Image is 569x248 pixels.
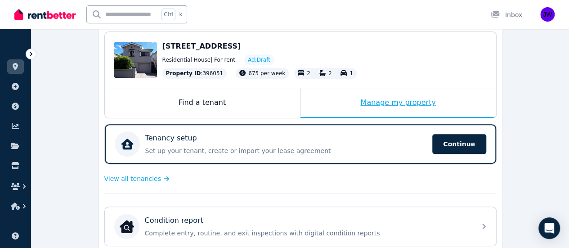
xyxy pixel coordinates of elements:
div: Find a tenant [105,88,300,118]
span: 2 [307,70,310,77]
span: 675 per week [248,70,285,77]
span: Property ID [166,70,201,77]
div: Inbox [491,10,522,19]
img: Condition report [120,219,134,234]
p: Tenancy setup [145,133,197,144]
a: View all tenancies [104,174,170,183]
span: Ctrl [161,9,175,20]
span: Residential House | For rent [162,56,235,63]
a: Condition reportCondition reportComplete entry, routine, and exit inspections with digital condit... [105,207,496,246]
div: : 396051 [162,68,227,79]
p: Complete entry, routine, and exit inspections with digital condition reports [145,229,470,238]
img: Jeffrey Wells [540,7,555,22]
p: Set up your tenant, create or import your lease agreement [145,146,427,155]
span: 2 [328,70,332,77]
span: Continue [432,134,486,154]
p: Condition report [145,215,203,226]
span: View all tenancies [104,174,161,183]
div: Open Intercom Messenger [538,217,560,239]
span: Ad: Draft [248,56,270,63]
span: k [179,11,182,18]
a: Tenancy setupSet up your tenant, create or import your lease agreementContinue [105,124,496,164]
div: Manage my property [300,88,496,118]
img: RentBetter [14,8,76,21]
span: [STREET_ADDRESS] [162,42,241,50]
span: 1 [349,70,353,77]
